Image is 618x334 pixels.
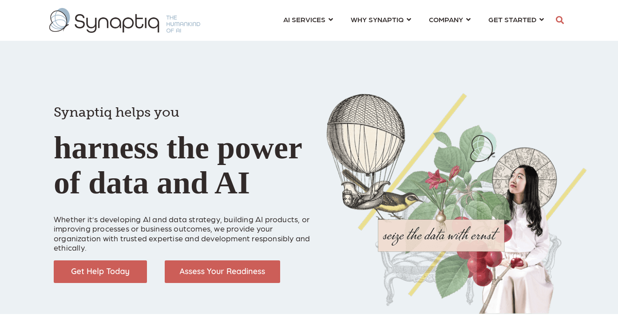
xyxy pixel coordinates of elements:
span: AI SERVICES [283,13,325,25]
a: COMPANY [429,11,471,28]
nav: menu [274,4,553,36]
img: synaptiq logo-1 [49,8,200,33]
img: Collage of girl, balloon, bird, and butterfly, with seize the data with ernst text [327,93,586,314]
span: WHY SYNAPTIQ [351,13,404,25]
a: AI SERVICES [283,11,333,28]
img: Get Help Today [54,260,147,283]
a: GET STARTED [488,11,544,28]
p: Whether it’s developing AI and data strategy, building AI products, or improving processes or bus... [54,204,313,252]
h1: harness the power of data and AI [54,89,313,200]
span: GET STARTED [488,13,536,25]
span: Synaptiq helps you [54,104,179,120]
img: Assess Your Readiness [165,260,280,283]
span: COMPANY [429,13,463,25]
a: WHY SYNAPTIQ [351,11,411,28]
